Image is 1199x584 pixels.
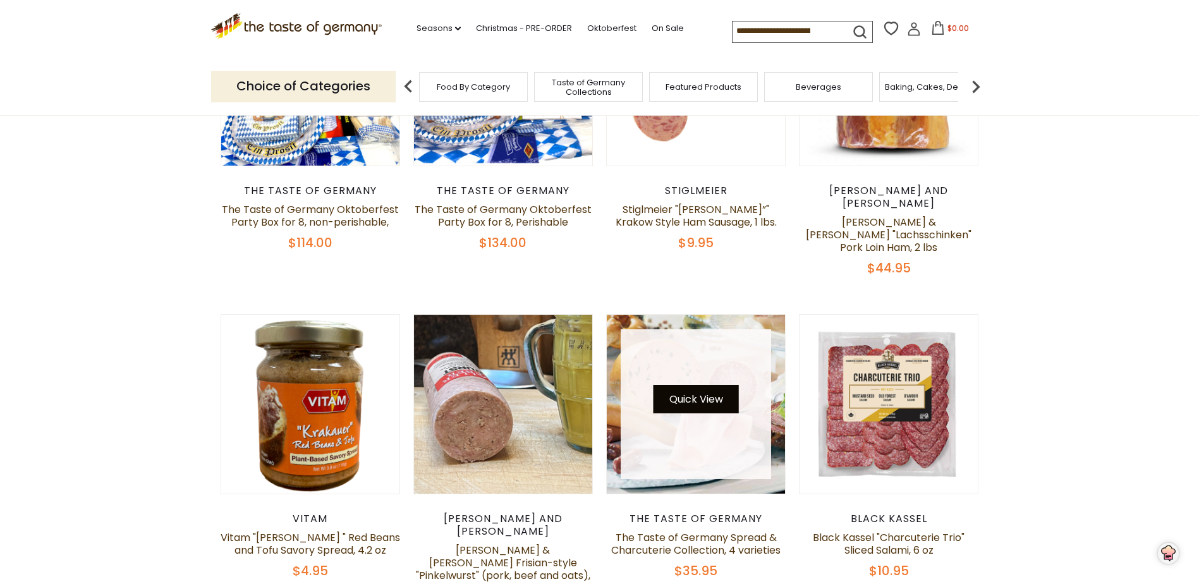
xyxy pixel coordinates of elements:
div: The Taste of Germany [606,513,786,525]
a: Baking, Cakes, Desserts [885,82,983,92]
img: previous arrow [396,74,421,99]
a: Stiglmeier "[PERSON_NAME]”" Krakow Style Ham Sausage, 1 lbs. [616,202,777,229]
a: Christmas - PRE-ORDER [476,21,572,35]
span: $9.95 [678,234,714,252]
span: $4.95 [293,562,328,580]
span: $134.00 [479,234,526,252]
a: Featured Products [666,82,741,92]
img: The Taste of Germany Spread & Charcuterie Collection, 4 varieties [607,315,786,494]
div: Vitam [221,513,401,525]
div: Black Kassel [799,513,979,525]
p: Choice of Categories [211,71,396,102]
img: Schaller & Weber Frisian-style "Pinkelwurst" (pork, beef and oats), 1 lbs [414,315,593,494]
img: Vitam "Krakauer " Red Beans and Tofu Savory Spread, 4.2 oz [221,315,400,494]
span: $10.95 [869,562,909,580]
a: The Taste of Germany Spread & Charcuterie Collection, 4 varieties [611,530,781,557]
img: Black Kassel "Charcuterie Trio" Sliced Salami, 6 oz [800,315,978,494]
a: [PERSON_NAME] & [PERSON_NAME] "Lachsschinken" Pork Loin Ham, 2 lbs [806,215,971,255]
a: Beverages [796,82,841,92]
a: Food By Category [437,82,510,92]
a: The Taste of Germany Oktoberfest Party Box for 8, Perishable [415,202,592,229]
img: next arrow [963,74,989,99]
a: Black Kassel "Charcuterie Trio" Sliced Salami, 6 oz [813,530,965,557]
a: Vitam "[PERSON_NAME] " Red Beans and Tofu Savory Spread, 4.2 oz [221,530,400,557]
span: $44.95 [867,259,911,277]
a: On Sale [652,21,684,35]
span: $35.95 [674,562,717,580]
a: Seasons [417,21,461,35]
div: The Taste of Germany [221,185,401,197]
div: [PERSON_NAME] and [PERSON_NAME] [799,185,979,210]
div: Stiglmeier [606,185,786,197]
a: The Taste of Germany Oktoberfest Party Box for 8, non-perishable, [222,202,399,229]
button: Quick View [654,385,739,413]
a: Oktoberfest [587,21,636,35]
span: $0.00 [947,23,969,33]
div: [PERSON_NAME] and [PERSON_NAME] [413,513,593,538]
a: Taste of Germany Collections [538,78,639,97]
div: The Taste of Germany [413,185,593,197]
span: $114.00 [288,234,332,252]
button: $0.00 [923,21,977,40]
